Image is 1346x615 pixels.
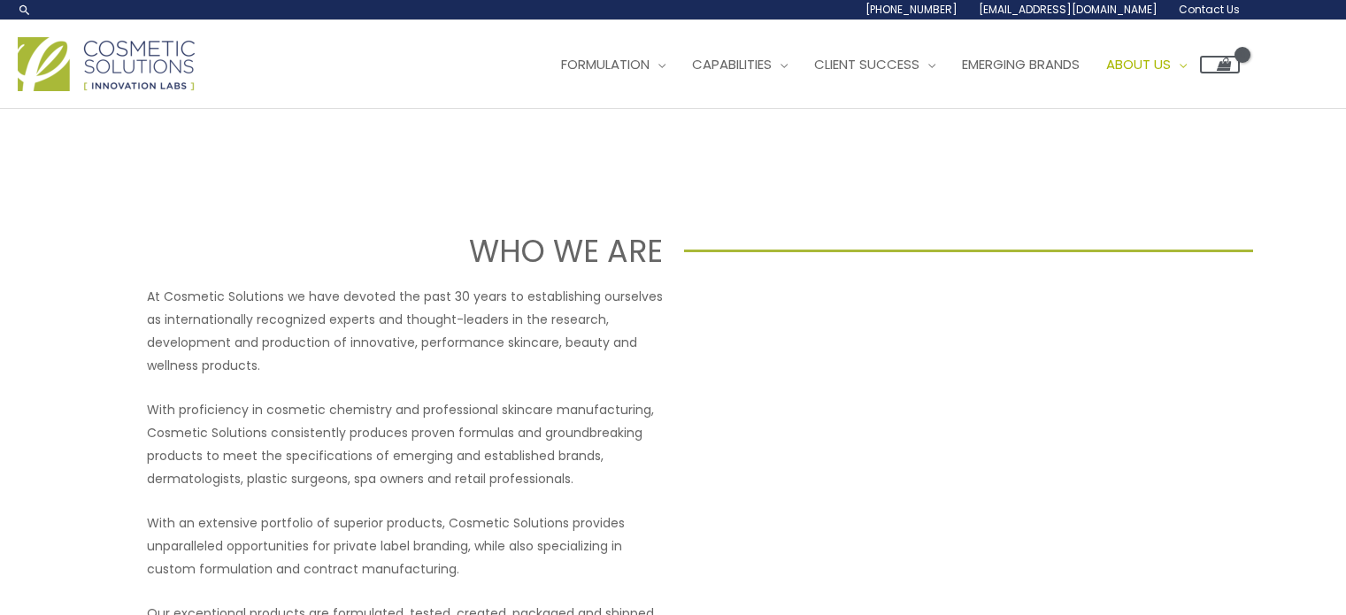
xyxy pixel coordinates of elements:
iframe: Get to know Cosmetic Solutions Private Label Skin Care [684,285,1200,575]
a: Search icon link [18,3,32,17]
img: Cosmetic Solutions Logo [18,37,195,91]
a: Capabilities [679,38,801,91]
span: Formulation [561,55,650,73]
span: [PHONE_NUMBER] [865,2,958,17]
span: About Us [1106,55,1171,73]
p: With an extensive portfolio of superior products, Cosmetic Solutions provides unparalleled opport... [147,511,663,580]
a: Client Success [801,38,949,91]
p: With proficiency in cosmetic chemistry and professional skincare manufacturing, Cosmetic Solution... [147,398,663,490]
span: Contact Us [1179,2,1240,17]
a: Formulation [548,38,679,91]
h1: WHO WE ARE [93,229,663,273]
span: [EMAIL_ADDRESS][DOMAIN_NAME] [979,2,1158,17]
a: About Us [1093,38,1200,91]
a: Emerging Brands [949,38,1093,91]
span: Emerging Brands [962,55,1080,73]
nav: Site Navigation [535,38,1240,91]
span: Capabilities [692,55,772,73]
a: View Shopping Cart, empty [1200,56,1240,73]
p: At Cosmetic Solutions we have devoted the past 30 years to establishing ourselves as internationa... [147,285,663,377]
span: Client Success [814,55,919,73]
